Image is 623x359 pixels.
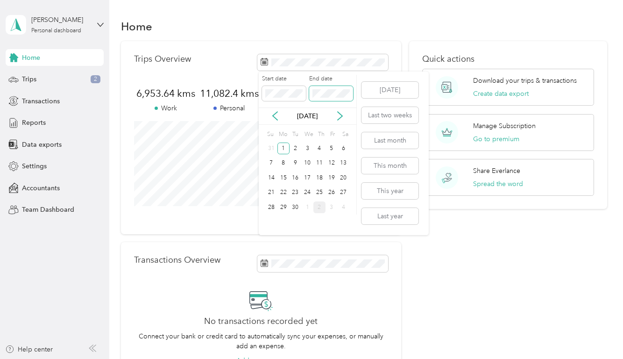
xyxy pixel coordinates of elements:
div: 24 [301,187,313,199]
button: Last two weeks [361,107,418,123]
div: 19 [326,172,338,184]
div: 31 [265,143,277,154]
button: [DATE] [361,82,418,98]
button: This month [361,158,418,174]
button: Create data export [473,89,529,99]
span: Settings [22,161,47,171]
p: Personal [198,103,261,113]
span: 6,953.64 kms [134,87,198,100]
div: 2 [313,201,326,213]
div: 16 [290,172,302,184]
div: Personal dashboard [31,28,81,34]
span: Transactions [22,96,60,106]
p: Download your trips & transactions [473,76,577,86]
span: Data exports [22,140,62,150]
div: 9 [290,158,302,169]
span: Home [22,53,40,63]
button: This year [361,183,418,199]
div: 3 [326,201,338,213]
div: 18 [313,172,326,184]
span: 2 [91,75,100,84]
span: Trips [22,74,36,84]
p: Trips Overview [134,54,191,64]
div: 22 [277,187,290,199]
div: Su [265,128,274,141]
iframe: Everlance-gr Chat Button Frame [571,307,623,359]
p: Manage Subscription [473,121,536,131]
div: 21 [265,187,277,199]
button: Go to premium [473,134,519,144]
div: 28 [265,201,277,213]
div: 7 [265,158,277,169]
p: [DATE] [288,111,327,121]
div: Th [317,128,326,141]
span: Reports [22,118,46,128]
p: Work [134,103,198,113]
p: Transactions Overview [134,255,220,265]
p: Share Everlance [473,166,520,176]
p: Quick actions [422,54,594,64]
div: 11 [313,158,326,169]
div: Mo [277,128,288,141]
span: 11,082.4 kms [198,87,261,100]
div: 4 [337,201,349,213]
button: Last year [361,208,418,224]
div: Tu [290,128,299,141]
div: 1 [301,201,313,213]
div: 30 [290,201,302,213]
div: 12 [326,158,338,169]
div: 14 [265,172,277,184]
button: Help center [5,345,53,354]
div: 13 [337,158,349,169]
button: Spread the word [473,179,523,189]
div: 10 [301,158,313,169]
h1: Home [121,22,152,31]
div: Sa [340,128,349,141]
div: Fr [328,128,337,141]
p: Connect your bank or credit card to automatically sync your expenses, or manually add an expense. [134,331,388,351]
div: 26 [326,187,338,199]
div: 1 [277,143,290,154]
div: [PERSON_NAME] [31,15,90,25]
div: 29 [277,201,290,213]
label: End date [309,75,353,83]
div: 15 [277,172,290,184]
div: 27 [337,187,349,199]
div: 5 [326,143,338,154]
h2: No transactions recorded yet [204,316,318,326]
div: 8 [277,158,290,169]
div: 2 [290,143,302,154]
div: 4 [313,143,326,154]
div: 25 [313,187,326,199]
div: We [303,128,313,141]
span: Accountants [22,183,60,193]
div: 17 [301,172,313,184]
div: 3 [301,143,313,154]
button: Last month [361,132,418,149]
label: Start date [262,75,306,83]
div: 23 [290,187,302,199]
span: Team Dashboard [22,205,74,215]
div: 6 [337,143,349,154]
div: 20 [337,172,349,184]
